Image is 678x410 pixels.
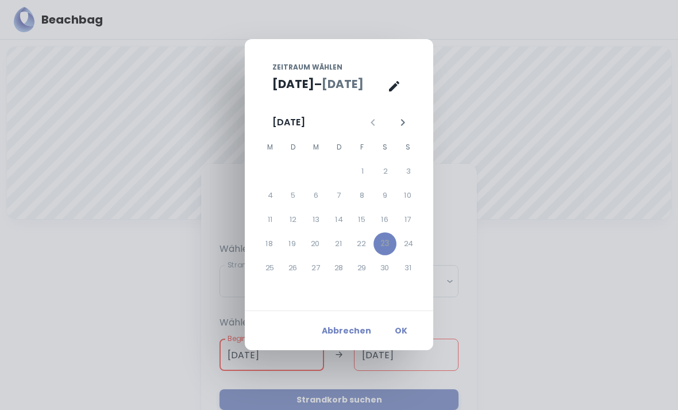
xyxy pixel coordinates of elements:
button: Kalenderansicht ist geöffnet, zur Texteingabeansicht wechseln [383,75,406,98]
span: Mittwoch [306,136,326,159]
div: [DATE] [272,116,305,129]
button: Abbrechen [317,320,376,341]
button: OK [383,320,419,341]
span: Samstag [375,136,395,159]
span: Dienstag [283,136,303,159]
h5: – [314,75,322,93]
button: [DATE] [272,75,314,93]
span: Zeitraum wählen [272,62,342,72]
span: Freitag [352,136,372,159]
span: Montag [260,136,280,159]
button: [DATE] [322,75,364,93]
span: Donnerstag [329,136,349,159]
span: Sonntag [398,136,418,159]
button: Nächster Monat [393,113,413,132]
